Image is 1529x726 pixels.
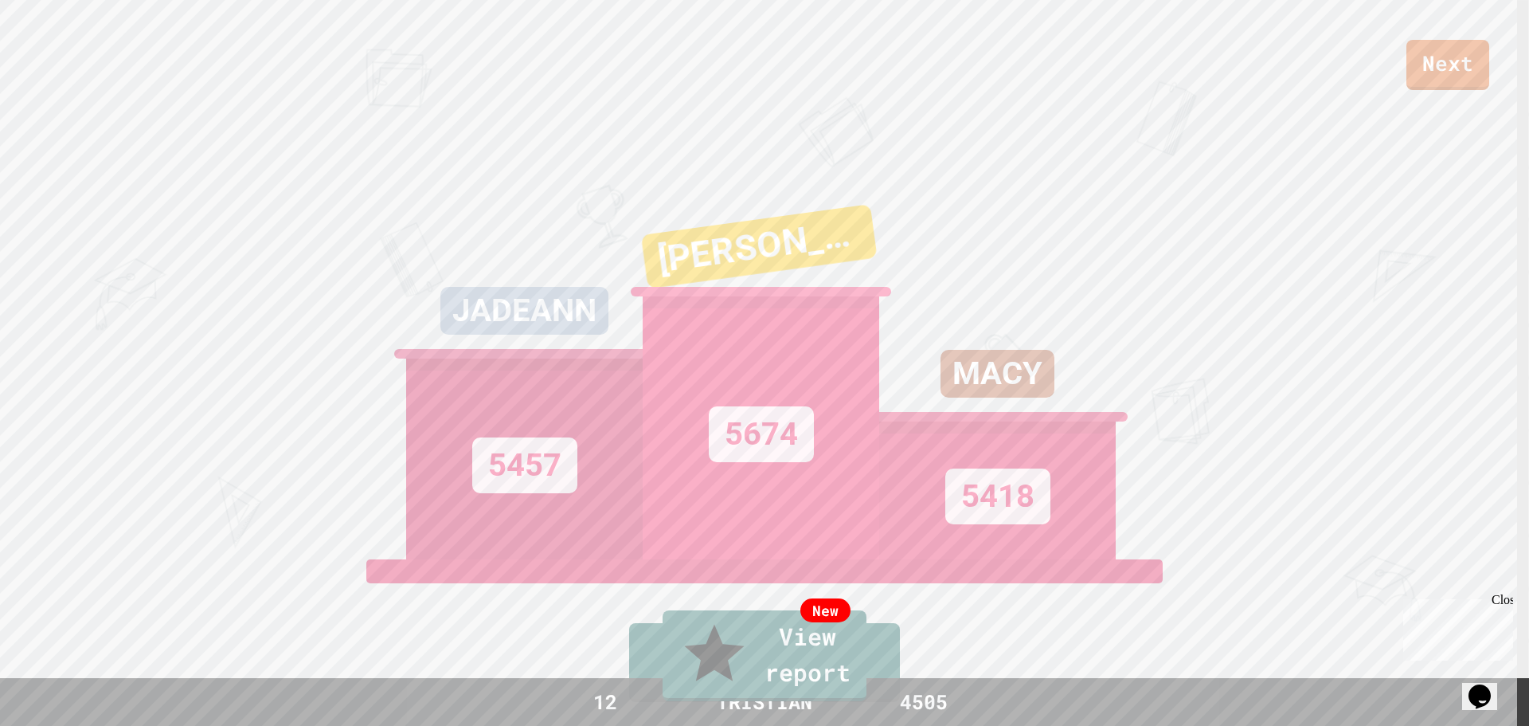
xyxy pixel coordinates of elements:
[940,350,1054,398] div: MACY
[945,469,1050,524] div: 5418
[800,598,851,622] div: New
[709,406,814,462] div: 5674
[440,287,608,335] div: JADEANN
[1397,593,1513,661] iframe: chat widget
[6,6,110,101] div: Chat with us now!Close
[641,204,878,288] div: [PERSON_NAME]
[472,438,577,493] div: 5457
[663,610,866,701] a: View report
[1406,40,1489,90] a: Next
[1462,662,1513,710] iframe: chat widget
